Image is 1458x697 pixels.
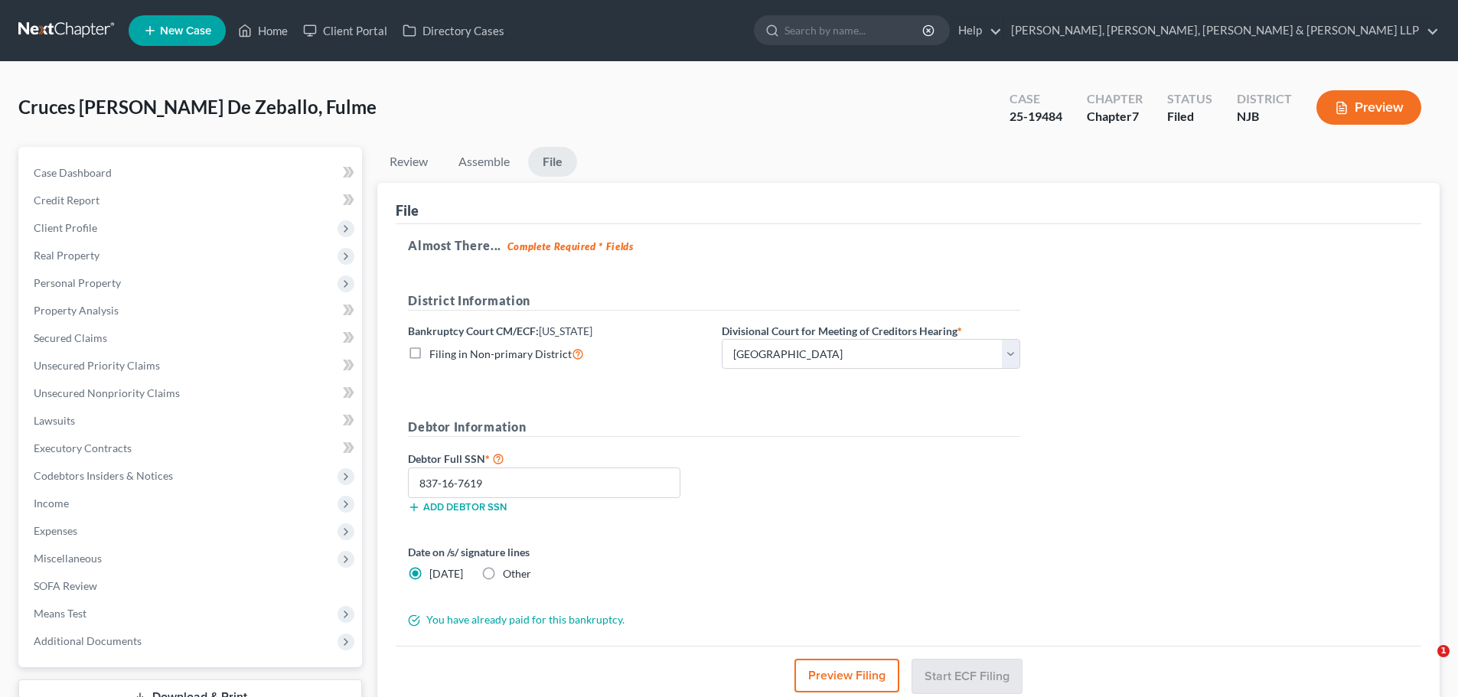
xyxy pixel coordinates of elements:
a: Review [377,147,440,177]
span: [US_STATE] [539,324,592,337]
div: You have already paid for this bankruptcy. [400,612,1028,627]
label: Date on /s/ signature lines [408,544,706,560]
div: Chapter [1087,108,1143,125]
div: Case [1010,90,1062,108]
div: Status [1167,90,1212,108]
iframe: Intercom live chat [1406,645,1443,682]
span: [DATE] [429,567,463,580]
span: Client Profile [34,221,97,234]
a: Unsecured Priority Claims [21,352,362,379]
h5: Almost There... [408,236,1409,255]
a: Assemble [446,147,522,177]
a: Help [951,17,1002,44]
span: Additional Documents [34,634,142,647]
span: 7 [1132,109,1139,123]
input: XXX-XX-XXXX [408,467,680,498]
label: Debtor Full SSN [400,449,714,467]
a: Credit Report [21,187,362,214]
a: [PERSON_NAME], [PERSON_NAME], [PERSON_NAME] & [PERSON_NAME] LLP [1003,17,1439,44]
a: SOFA Review [21,572,362,600]
div: File [396,201,419,220]
span: Executory Contracts [34,441,132,454]
span: Codebtors Insiders & Notices [34,469,173,482]
span: Personal Property [34,276,121,289]
div: District [1237,90,1292,108]
a: Directory Cases [395,17,512,44]
span: Property Analysis [34,304,119,317]
span: Real Property [34,249,99,262]
div: Chapter [1087,90,1143,108]
a: Lawsuits [21,407,362,435]
h5: District Information [408,292,1020,311]
span: Cruces [PERSON_NAME] De Zeballo, Fulme [18,96,377,118]
a: File [528,147,577,177]
span: 1 [1437,645,1450,657]
span: SOFA Review [34,579,97,592]
span: Case Dashboard [34,166,112,179]
a: Client Portal [295,17,395,44]
span: Filing in Non-primary District [429,347,572,360]
span: Expenses [34,524,77,537]
span: Unsecured Priority Claims [34,359,160,372]
span: Secured Claims [34,331,107,344]
span: New Case [160,25,211,37]
span: Credit Report [34,194,99,207]
strong: Complete Required * Fields [507,240,634,252]
a: Home [230,17,295,44]
a: Secured Claims [21,324,362,352]
a: Executory Contracts [21,435,362,462]
span: Unsecured Nonpriority Claims [34,386,180,399]
span: Income [34,497,69,510]
button: Preview Filing [794,659,899,692]
span: Means Test [34,607,86,620]
a: Case Dashboard [21,159,362,187]
span: Other [503,567,531,580]
label: Bankruptcy Court CM/ECF: [408,323,592,339]
span: Miscellaneous [34,552,102,565]
div: 25-19484 [1010,108,1062,125]
a: Unsecured Nonpriority Claims [21,379,362,407]
button: Add debtor SSN [408,501,507,513]
a: Property Analysis [21,297,362,324]
div: NJB [1237,108,1292,125]
button: Preview [1316,90,1421,125]
span: Lawsuits [34,414,75,427]
label: Divisional Court for Meeting of Creditors Hearing [722,323,962,339]
h5: Debtor Information [408,418,1020,437]
button: Start ECF Filing [912,659,1023,694]
div: Filed [1167,108,1212,125]
input: Search by name... [784,16,925,44]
